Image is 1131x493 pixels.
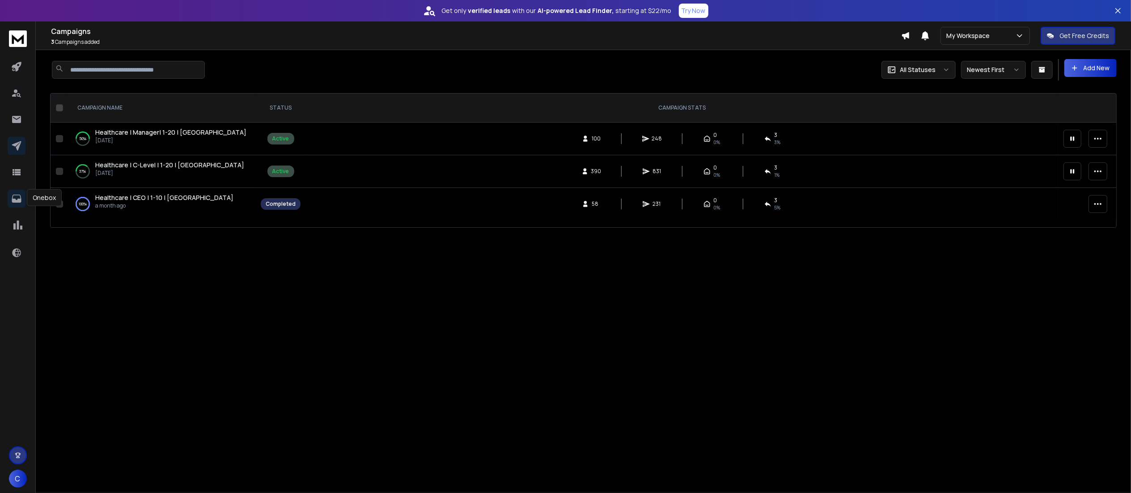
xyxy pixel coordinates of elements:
span: 3 [774,164,777,171]
a: Healthcare | Manager| 1-20 | [GEOGRAPHIC_DATA] [95,128,246,137]
p: 50 % [79,134,86,143]
span: 100 [592,135,601,142]
strong: verified leads [468,6,511,15]
strong: AI-powered Lead Finder, [538,6,614,15]
span: 3 [774,132,777,139]
h1: Campaigns [51,26,901,37]
td: 100%Healthcare | CEO | 1-10 | [GEOGRAPHIC_DATA]a month ago [67,188,255,221]
span: 3 % [774,139,780,146]
p: 37 % [80,167,86,176]
p: My Workspace [946,31,993,40]
a: Healthcare | C-Level | 1-20 | [GEOGRAPHIC_DATA] [95,161,244,170]
p: Get only with our starting at $22/mo [442,6,672,15]
p: [DATE] [95,170,244,177]
span: 831 [652,168,661,175]
span: 0% [713,204,720,211]
span: 248 [652,135,662,142]
span: 3 [774,197,777,204]
span: 0% [713,139,720,146]
p: 100 % [79,200,87,208]
button: C [9,470,27,488]
p: All Statuses [900,65,936,74]
div: Active [272,168,289,175]
span: 0 [713,164,717,171]
td: 37%Healthcare | C-Level | 1-20 | [GEOGRAPHIC_DATA][DATE] [67,155,255,188]
span: 0 [713,197,717,204]
span: 0% [713,171,720,178]
p: [DATE] [95,137,246,144]
button: Try Now [679,4,708,18]
img: logo [9,30,27,47]
span: 0 [713,132,717,139]
p: a month ago [95,202,233,209]
div: Completed [266,200,296,208]
span: 3 [51,38,54,46]
button: Newest First [961,61,1026,79]
th: CAMPAIGN NAME [67,93,255,123]
td: 50%Healthcare | Manager| 1-20 | [GEOGRAPHIC_DATA][DATE] [67,123,255,155]
span: 1 % [774,171,779,178]
a: Healthcare | CEO | 1-10 | [GEOGRAPHIC_DATA] [95,193,233,202]
span: 231 [652,200,661,208]
th: CAMPAIGN STATS [306,93,1058,123]
span: 58 [592,200,601,208]
p: Campaigns added [51,38,901,46]
p: Try Now [682,6,706,15]
span: 5 % [774,204,780,211]
button: Get Free Credits [1041,27,1115,45]
p: Get Free Credits [1059,31,1109,40]
div: Active [272,135,289,142]
div: Onebox [27,189,62,206]
th: STATUS [255,93,306,123]
span: Healthcare | Manager| 1-20 | [GEOGRAPHIC_DATA] [95,128,246,136]
span: 390 [591,168,602,175]
button: Add New [1064,59,1117,77]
